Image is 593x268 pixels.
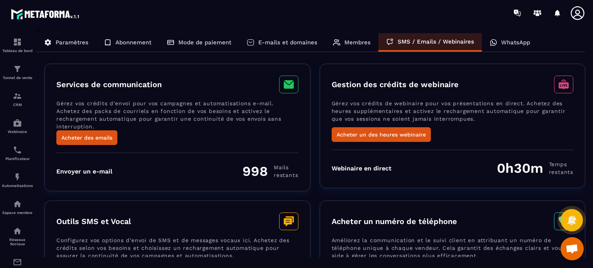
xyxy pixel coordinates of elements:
[344,39,371,46] p: Membres
[2,103,33,107] p: CRM
[274,171,298,179] span: restants
[56,236,298,264] p: Configurez vos options d’envoi de SMS et de messages vocaux ici. Achetez des crédits selon vos be...
[332,99,574,127] p: Gérez vos crédits de webinaire pour vos présentations en direct. Achetez des heures supplémentair...
[549,160,573,168] span: Temps
[13,91,22,101] img: formation
[497,160,573,176] div: 0h30m
[561,237,584,260] a: Ouvrir le chat
[13,37,22,47] img: formation
[501,39,530,46] p: WhatsApp
[2,221,33,252] a: social-networksocial-networkRéseaux Sociaux
[115,39,151,46] p: Abonnement
[2,59,33,86] a: formationformationTunnel de vente
[13,145,22,155] img: scheduler
[2,140,33,167] a: schedulerschedulerPlanificateur
[2,86,33,113] a: formationformationCRM
[56,99,298,130] p: Gérez vos crédits d’envoi pour vos campagnes et automatisations e-mail. Achetez des packs de cour...
[13,118,22,128] img: automations
[178,39,231,46] p: Mode de paiement
[242,163,298,179] div: 998
[274,163,298,171] span: Mails
[13,199,22,209] img: automations
[332,236,574,264] p: Améliorez la communication et le suivi client en attribuant un numéro de téléphone unique à chaqu...
[13,258,22,267] img: email
[11,7,80,21] img: logo
[56,39,88,46] p: Paramètres
[13,226,22,236] img: social-network
[2,238,33,246] p: Réseaux Sociaux
[13,64,22,74] img: formation
[2,184,33,188] p: Automatisations
[13,172,22,182] img: automations
[56,80,162,89] h3: Services de communication
[2,49,33,53] p: Tableau de bord
[549,168,573,176] span: restants
[2,211,33,215] p: Espace membre
[398,38,474,45] p: SMS / Emails / Webinaires
[2,167,33,194] a: automationsautomationsAutomatisations
[56,168,112,175] div: Envoyer un e-mail
[56,130,117,145] button: Acheter des emails
[332,217,457,226] h3: Acheter un numéro de téléphone
[2,76,33,80] p: Tunnel de vente
[2,157,33,161] p: Planificateur
[2,32,33,59] a: formationformationTableau de bord
[258,39,317,46] p: E-mails et domaines
[332,127,431,142] button: Acheter un des heures webinaire
[2,113,33,140] a: automationsautomationsWebinaire
[332,165,391,172] div: Webinaire en direct
[2,194,33,221] a: automationsautomationsEspace membre
[56,217,131,226] h3: Outils SMS et Vocal
[332,80,459,89] h3: Gestion des crédits de webinaire
[2,130,33,134] p: Webinaire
